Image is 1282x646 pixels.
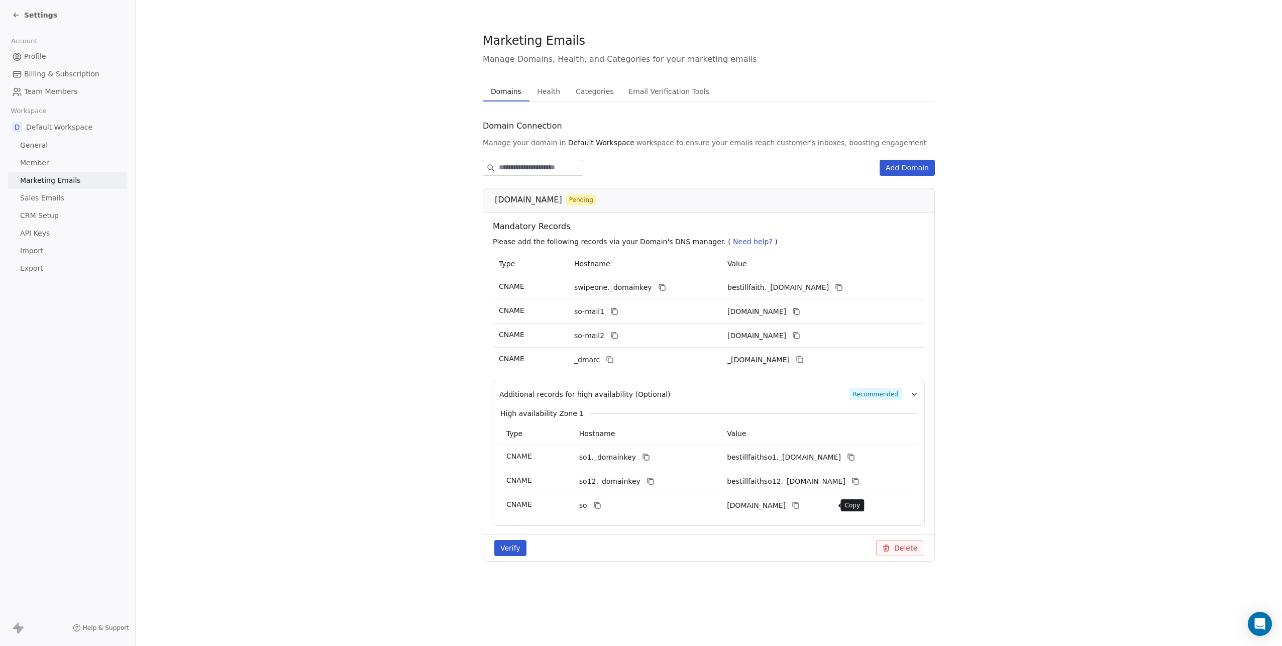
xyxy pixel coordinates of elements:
a: Help & Support [73,624,129,632]
span: Domains [487,84,525,98]
span: Value [727,260,746,268]
span: bestillfaith._domainkey.swipeone.email [727,282,829,293]
span: Health [533,84,564,98]
span: Settings [24,10,57,20]
span: swipeone._domainkey [574,282,652,293]
span: CNAME [499,355,524,363]
span: _dmarc.swipeone.email [727,355,790,365]
span: Recommended [849,388,902,400]
span: bestillfaithso.swipeone.email [727,500,786,511]
span: D [12,122,22,132]
span: Email Verification Tools [624,84,713,98]
span: Value [727,429,746,438]
span: CNAME [506,476,532,484]
div: Open Intercom Messenger [1248,612,1272,636]
span: _dmarc [574,355,600,365]
span: CNAME [506,500,532,508]
span: so [579,500,587,511]
a: Settings [12,10,57,20]
span: Account [7,34,42,49]
div: Additional records for high availability (Optional)Recommended [499,400,918,517]
span: Billing & Subscription [24,69,99,79]
p: Type [499,259,562,269]
span: Member [20,158,49,168]
a: Marketing Emails [8,172,127,189]
a: Billing & Subscription [8,66,127,82]
span: General [20,140,48,151]
p: Type [506,428,567,439]
span: CRM Setup [20,210,59,221]
span: Manage your domain in [483,138,566,148]
a: Export [8,260,127,277]
span: Profile [24,51,46,62]
a: Profile [8,48,127,65]
a: Member [8,155,127,171]
a: Import [8,243,127,259]
span: Marketing Emails [20,175,80,186]
a: Team Members [8,83,127,100]
span: Export [20,263,43,274]
a: General [8,137,127,154]
span: Manage Domains, Health, and Categories for your marketing emails [483,53,935,65]
span: CNAME [499,282,524,290]
span: Additional records for high availability (Optional) [499,389,671,399]
span: Help & Support [83,624,129,632]
span: Import [20,246,43,256]
span: [DOMAIN_NAME] [495,194,562,206]
span: customer's inboxes, boosting engagement [777,138,926,148]
span: bestillfaith1.swipeone.email [727,306,786,317]
a: Sales Emails [8,190,127,206]
button: Delete [876,540,923,556]
p: Please add the following records via your Domain's DNS manager. ( ) [493,237,929,247]
span: Marketing Emails [483,33,585,48]
span: API Keys [20,228,50,239]
span: CNAME [499,331,524,339]
span: Team Members [24,86,77,97]
button: Add Domain [880,160,935,176]
a: CRM Setup [8,207,127,224]
span: Mandatory Records [493,221,929,233]
span: Pending [569,195,593,204]
span: High availability Zone 1 [500,408,584,418]
span: Need help? [733,238,773,246]
span: Default Workspace [26,122,92,132]
span: so-mail2 [574,331,604,341]
span: bestillfaithso1._domainkey.swipeone.email [727,452,841,463]
span: so-mail1 [574,306,604,317]
span: Hostname [579,429,615,438]
span: Sales Emails [20,193,64,203]
span: Domain Connection [483,120,562,132]
span: bestillfaithso12._domainkey.swipeone.email [727,476,845,487]
span: CNAME [506,452,532,460]
button: Additional records for high availability (Optional)Recommended [499,388,918,400]
span: Workspace [7,103,51,119]
span: bestillfaith2.swipeone.email [727,331,786,341]
button: Verify [494,540,526,556]
a: API Keys [8,225,127,242]
span: Default Workspace [568,138,634,148]
span: workspace to ensure your emails reach [636,138,775,148]
span: so1._domainkey [579,452,636,463]
p: Copy [845,501,861,509]
span: Categories [572,84,617,98]
span: Hostname [574,260,610,268]
span: CNAME [499,306,524,314]
span: so12._domainkey [579,476,640,487]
